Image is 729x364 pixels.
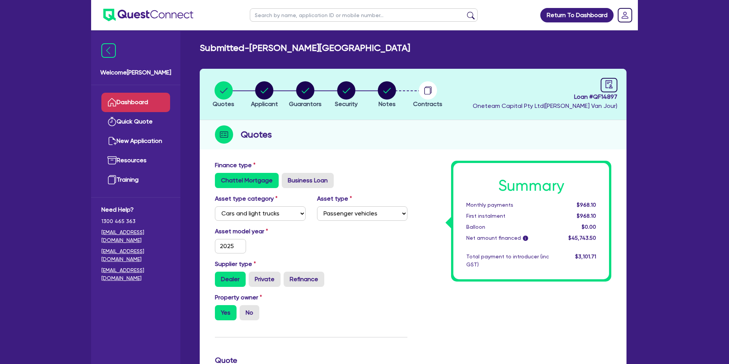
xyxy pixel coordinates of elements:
a: [EMAIL_ADDRESS][DOMAIN_NAME] [101,247,170,263]
span: Contracts [413,100,442,108]
div: Balloon [461,223,555,231]
span: $45,743.50 [568,235,596,241]
img: training [107,175,117,184]
span: $0.00 [582,224,596,230]
button: Applicant [251,81,278,109]
a: [EMAIL_ADDRESS][DOMAIN_NAME] [101,266,170,282]
h1: Summary [466,177,596,195]
label: Yes [215,305,237,320]
div: Monthly payments [461,201,555,209]
h2: Submitted - [PERSON_NAME][GEOGRAPHIC_DATA] [200,43,410,54]
label: Business Loan [282,173,334,188]
label: Property owner [215,293,262,302]
img: quick-quote [107,117,117,126]
a: Return To Dashboard [540,8,614,22]
span: Guarantors [289,100,322,108]
img: step-icon [215,125,233,144]
span: audit [605,80,613,89]
label: Supplier type [215,260,256,269]
span: Quotes [213,100,234,108]
a: Dashboard [101,93,170,112]
span: Loan # QF14897 [473,92,617,101]
label: Dealer [215,272,246,287]
button: Quotes [212,81,235,109]
img: icon-menu-close [101,43,116,58]
label: Refinance [284,272,324,287]
span: Security [335,100,358,108]
span: $3,101.71 [575,253,596,260]
a: audit [601,78,617,92]
input: Search by name, application ID or mobile number... [250,8,478,22]
img: new-application [107,136,117,146]
a: [EMAIL_ADDRESS][DOMAIN_NAME] [101,228,170,244]
label: Private [249,272,281,287]
button: Contracts [413,81,443,109]
label: No [240,305,259,320]
label: Asset type category [215,194,278,203]
div: First instalment [461,212,555,220]
span: Applicant [251,100,278,108]
span: $968.10 [577,202,596,208]
a: New Application [101,131,170,151]
span: 1300 465 363 [101,217,170,225]
button: Security [335,81,358,109]
label: Chattel Mortgage [215,173,279,188]
label: Asset type [317,194,352,203]
span: Notes [379,100,396,108]
button: Notes [377,81,396,109]
span: $968.10 [577,213,596,219]
a: Dropdown toggle [615,5,635,25]
div: Total payment to introducer (inc GST) [461,253,555,269]
div: Net amount financed [461,234,555,242]
span: Oneteam Capital Pty Ltd ( [PERSON_NAME] Van Jour ) [473,102,617,109]
label: Asset model year [209,227,311,236]
label: Finance type [215,161,256,170]
img: resources [107,156,117,165]
img: quest-connect-logo-blue [103,9,193,21]
a: Resources [101,151,170,170]
button: Guarantors [289,81,322,109]
span: Need Help? [101,205,170,214]
h2: Quotes [241,128,272,141]
span: i [523,236,528,241]
span: Welcome [PERSON_NAME] [100,68,171,77]
a: Training [101,170,170,190]
a: Quick Quote [101,112,170,131]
